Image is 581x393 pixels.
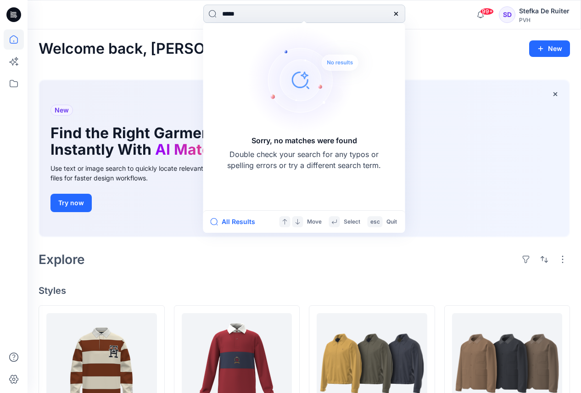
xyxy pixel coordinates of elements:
[519,6,570,17] div: Stefka De Ruiter
[50,125,243,158] h1: Find the Right Garment Instantly With
[307,217,322,227] p: Move
[370,217,380,227] p: esc
[155,140,220,158] span: AI Match
[226,149,382,171] p: Double check your search for any typos or spelling errors or try a different search term.
[480,8,494,15] span: 99+
[50,194,92,212] button: Try now
[519,17,570,23] div: PVH
[50,163,257,183] div: Use text or image search to quickly locate relevant, editable .bw files for faster design workflows.
[39,252,85,267] h2: Explore
[499,6,515,23] div: SD
[247,25,376,135] img: Sorry, no matches were found
[386,217,397,227] p: Quit
[344,217,360,227] p: Select
[211,216,261,227] button: All Results
[251,135,357,146] h5: Sorry, no matches were found
[39,285,570,296] h4: Styles
[529,40,570,57] button: New
[39,40,273,57] h2: Welcome back, [PERSON_NAME]
[55,105,69,116] span: New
